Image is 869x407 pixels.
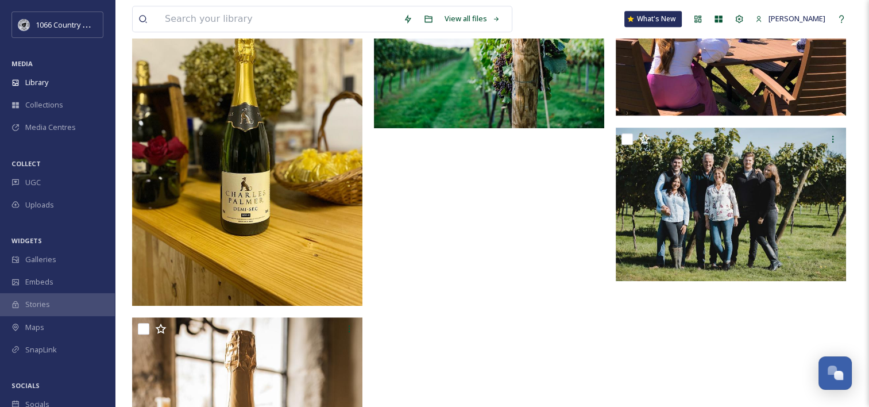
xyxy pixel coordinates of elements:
[25,277,53,287] span: Embeds
[159,6,397,32] input: Search your library
[25,199,54,210] span: Uploads
[25,77,48,88] span: Library
[11,159,41,168] span: COLLECT
[818,356,852,390] button: Open Chat
[11,59,33,68] span: MEDIA
[18,19,30,30] img: logo_footerstamp.png
[768,13,825,24] span: [PERSON_NAME]
[25,322,44,333] span: Maps
[25,99,63,110] span: Collections
[25,344,57,355] span: SnapLink
[750,7,831,30] a: [PERSON_NAME]
[25,254,56,265] span: Galleries
[36,19,117,30] span: 1066 Country Marketing
[11,236,42,245] span: WIDGETS
[624,11,682,27] a: What's New
[616,127,846,281] img: 1A3A4194.jpg
[25,122,76,133] span: Media Centres
[11,381,40,390] span: SOCIALS
[25,177,41,188] span: UGC
[439,7,506,30] a: View all files
[25,299,50,310] span: Stories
